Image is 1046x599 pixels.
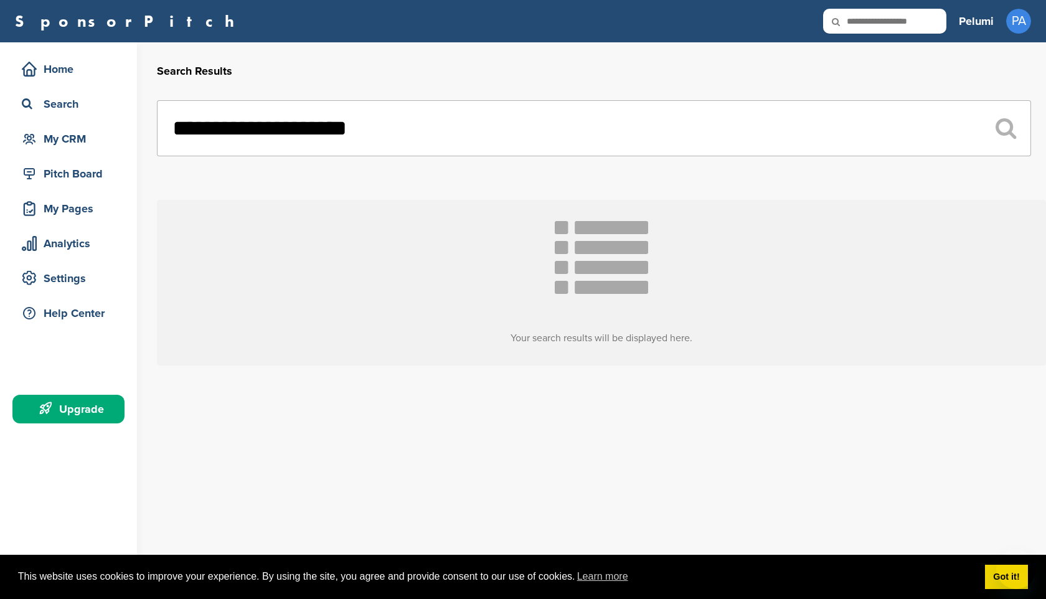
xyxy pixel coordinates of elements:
a: Help Center [12,299,125,328]
div: Pitch Board [19,163,125,185]
div: My Pages [19,197,125,220]
div: Settings [19,267,125,290]
a: Home [12,55,125,83]
span: This website uses cookies to improve your experience. By using the site, you agree and provide co... [18,567,975,586]
div: Search [19,93,125,115]
a: My Pages [12,194,125,223]
a: Search [12,90,125,118]
a: learn more about cookies [575,567,630,586]
div: My CRM [19,128,125,150]
iframe: Button to launch messaging window [996,549,1036,589]
a: My CRM [12,125,125,153]
a: Upgrade [12,395,125,423]
span: PA [1006,9,1031,34]
h3: Your search results will be displayed here. [157,331,1046,346]
div: Help Center [19,302,125,324]
a: dismiss cookie message [985,565,1028,590]
a: Pitch Board [12,159,125,188]
div: Upgrade [19,398,125,420]
a: Analytics [12,229,125,258]
a: Pelumi [959,7,994,35]
h3: Pelumi [959,12,994,30]
div: Analytics [19,232,125,255]
a: SponsorPitch [15,13,242,29]
h2: Search Results [157,63,1031,80]
div: Home [19,58,125,80]
a: Settings [12,264,125,293]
